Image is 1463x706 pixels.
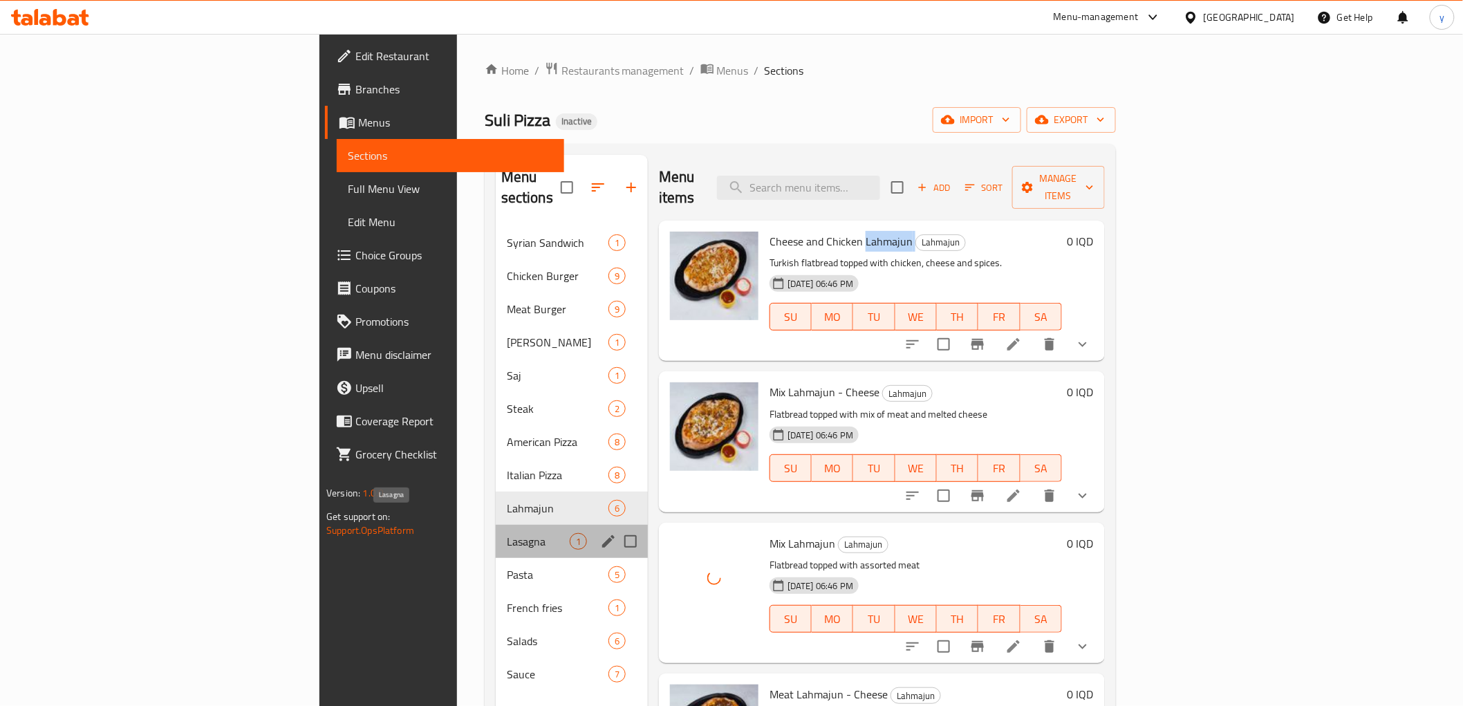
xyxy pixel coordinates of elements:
[859,307,889,327] span: TU
[608,666,626,682] div: items
[1066,479,1099,512] button: show more
[1026,458,1056,479] span: SA
[507,600,608,616] span: French fries
[942,609,973,629] span: TH
[754,62,759,79] li: /
[355,446,552,463] span: Grocery Checklist
[608,633,626,649] div: items
[942,458,973,479] span: TH
[770,382,879,402] span: Mix Lahmajun - Cheese
[937,303,978,331] button: TH
[782,429,859,442] span: [DATE] 06:46 PM
[1005,487,1022,504] a: Edit menu item
[608,434,626,450] div: items
[817,307,848,327] span: MO
[507,367,608,384] span: Saj
[496,591,648,624] div: French fries1
[355,48,552,64] span: Edit Restaurant
[956,177,1012,198] span: Sort items
[1068,685,1094,704] h6: 0 IQD
[570,535,586,548] span: 1
[507,500,608,517] span: Lahmajun
[581,171,615,204] span: Sort sections
[895,605,937,633] button: WE
[1033,630,1066,663] button: delete
[782,277,859,290] span: [DATE] 06:46 PM
[770,557,1062,574] p: Flatbread topped with assorted meat
[496,292,648,326] div: Meat Burger9
[507,566,608,583] span: Pasta
[496,226,648,259] div: Syrian Sandwich1
[961,328,994,361] button: Branch-specific-item
[944,111,1010,129] span: import
[812,454,853,482] button: MO
[853,454,895,482] button: TU
[912,177,956,198] span: Add item
[670,382,758,471] img: Mix Lahmajun - Cheese
[355,313,552,330] span: Promotions
[895,454,937,482] button: WE
[556,115,597,127] span: Inactive
[891,687,941,704] div: Lahmajun
[770,605,812,633] button: SU
[765,62,804,79] span: Sections
[961,630,994,663] button: Branch-specific-item
[883,386,932,402] span: Lahmajun
[1027,107,1116,133] button: export
[325,338,563,371] a: Menu disclaimer
[770,406,1062,423] p: Flatbread topped with mix of meat and melted cheese
[984,609,1014,629] span: FR
[355,247,552,263] span: Choice Groups
[770,254,1062,272] p: Turkish flatbread topped with chicken, cheese and spices.
[1005,336,1022,353] a: Edit menu item
[507,301,608,317] span: Meat Burger
[496,558,648,591] div: Pasta5
[496,392,648,425] div: Steak2
[507,234,608,251] span: Syrian Sandwich
[326,521,414,539] a: Support.OpsPlatform
[1021,303,1062,331] button: SA
[839,537,888,552] span: Lahmajun
[507,434,608,450] div: American Pizza
[507,633,608,649] span: Salads
[609,668,625,681] span: 7
[965,180,1003,196] span: Sort
[325,438,563,471] a: Grocery Checklist
[561,62,684,79] span: Restaurants management
[507,334,608,351] span: [PERSON_NAME]
[496,221,648,696] nav: Menu sections
[496,259,648,292] div: Chicken Burger9
[507,334,608,351] div: Gus
[608,400,626,417] div: items
[609,270,625,283] span: 9
[363,484,384,502] span: 1.0.0
[608,268,626,284] div: items
[358,114,552,131] span: Menus
[1026,609,1056,629] span: SA
[507,268,608,284] span: Chicken Burger
[325,305,563,338] a: Promotions
[326,508,390,526] span: Get support on:
[337,172,563,205] a: Full Menu View
[1012,166,1105,209] button: Manage items
[496,525,648,558] div: Lasagna1edit
[507,400,608,417] div: Steak
[507,666,608,682] span: Sauce
[1074,638,1091,655] svg: Show Choices
[901,307,931,327] span: WE
[325,239,563,272] a: Choice Groups
[984,307,1014,327] span: FR
[615,171,648,204] button: Add section
[609,635,625,648] span: 6
[1021,454,1062,482] button: SA
[608,334,626,351] div: items
[355,413,552,429] span: Coverage Report
[961,479,994,512] button: Branch-specific-item
[937,454,978,482] button: TH
[929,632,958,661] span: Select to update
[609,369,625,382] span: 1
